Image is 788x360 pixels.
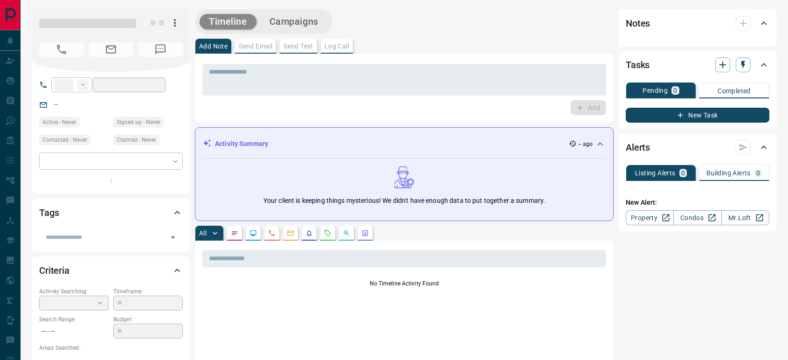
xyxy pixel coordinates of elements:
[138,42,183,57] span: No Number
[681,170,685,176] p: 0
[706,170,751,176] p: Building Alerts
[324,229,332,237] svg: Requests
[113,287,183,296] p: Timeframe:
[54,101,58,108] a: --
[343,229,350,237] svg: Opportunities
[721,210,769,225] a: Mr.Loft
[260,14,328,29] button: Campaigns
[39,201,183,224] div: Tags
[626,210,674,225] a: Property
[578,140,593,148] p: -- ago
[626,54,769,76] div: Tasks
[361,229,369,237] svg: Agent Actions
[199,230,207,236] p: All
[626,136,769,159] div: Alerts
[756,170,760,176] p: 0
[718,88,751,94] p: Completed
[39,42,84,57] span: No Number
[626,12,769,35] div: Notes
[39,263,69,278] h2: Criteria
[39,287,109,296] p: Actively Searching:
[231,229,238,237] svg: Notes
[203,135,606,152] div: Activity Summary-- ago
[215,139,268,149] p: Activity Summary
[39,324,109,339] p: -- - --
[626,108,769,123] button: New Task
[39,344,183,352] p: Areas Searched:
[117,135,156,145] span: Claimed - Never
[305,229,313,237] svg: Listing Alerts
[673,210,721,225] a: Condos
[249,229,257,237] svg: Lead Browsing Activity
[39,315,109,324] p: Search Range:
[635,170,676,176] p: Listing Alerts
[673,87,677,94] p: 0
[200,14,256,29] button: Timeline
[89,42,133,57] span: No Email
[626,198,769,208] p: New Alert:
[113,315,183,324] p: Budget:
[626,140,650,155] h2: Alerts
[39,205,59,220] h2: Tags
[287,229,294,237] svg: Emails
[39,259,183,282] div: Criteria
[202,279,606,288] p: No Timeline Activity Found
[117,118,160,127] span: Signed up - Never
[643,87,668,94] p: Pending
[42,135,87,145] span: Contacted - Never
[166,231,180,244] button: Open
[42,118,76,127] span: Active - Never
[268,229,276,237] svg: Calls
[626,57,650,72] h2: Tasks
[263,196,545,206] p: Your client is keeping things mysterious! We didn't have enough data to put together a summary.
[199,43,228,49] p: Add Note
[626,16,650,31] h2: Notes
